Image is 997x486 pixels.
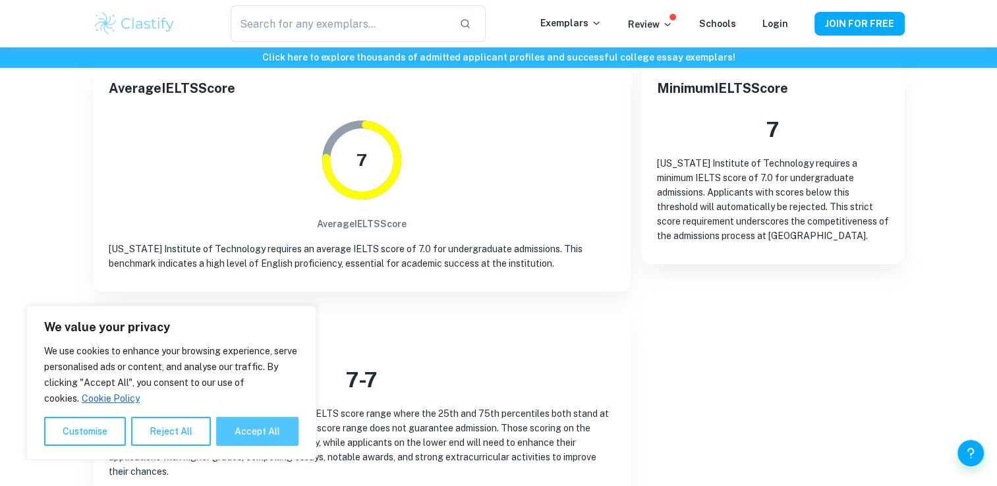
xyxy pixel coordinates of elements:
[814,12,905,36] button: JOIN FOR FREE
[231,5,448,42] input: Search for any exemplars...
[356,150,367,170] tspan: 7
[44,417,126,446] button: Customise
[657,78,889,98] h2: Minimum IELTS Score
[81,392,140,404] a: Cookie Policy
[957,440,984,466] button: Help and Feedback
[317,217,407,231] h6: Average IELTS Score
[109,78,615,98] h2: Average IELTS Score
[93,11,177,37] img: Clastify logo
[540,16,602,30] p: Exemplars
[109,406,615,479] p: [US_STATE] Institute of Technology reports an IELTS score range where the 25th and 75th percentil...
[44,343,299,406] p: We use cookies to enhance your browsing experience, serve personalised ads or content, and analys...
[44,319,299,335] p: We value your privacy
[26,306,316,460] div: We value your privacy
[699,18,736,29] a: Schools
[628,17,673,32] p: Review
[216,417,299,446] button: Accept All
[109,364,615,396] h3: 7 - 7
[109,329,615,348] h2: IELTS Score Range
[131,417,211,446] button: Reject All
[109,242,615,271] p: [US_STATE] Institute of Technology requires an average IELTS score of 7.0 for undergraduate admis...
[3,50,994,65] h6: Click here to explore thousands of admitted applicant profiles and successful college essay exemp...
[762,18,788,29] a: Login
[657,156,889,243] p: [US_STATE] Institute of Technology requires a minimum IELTS score of 7.0 for undergraduate admiss...
[657,114,889,146] h3: 7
